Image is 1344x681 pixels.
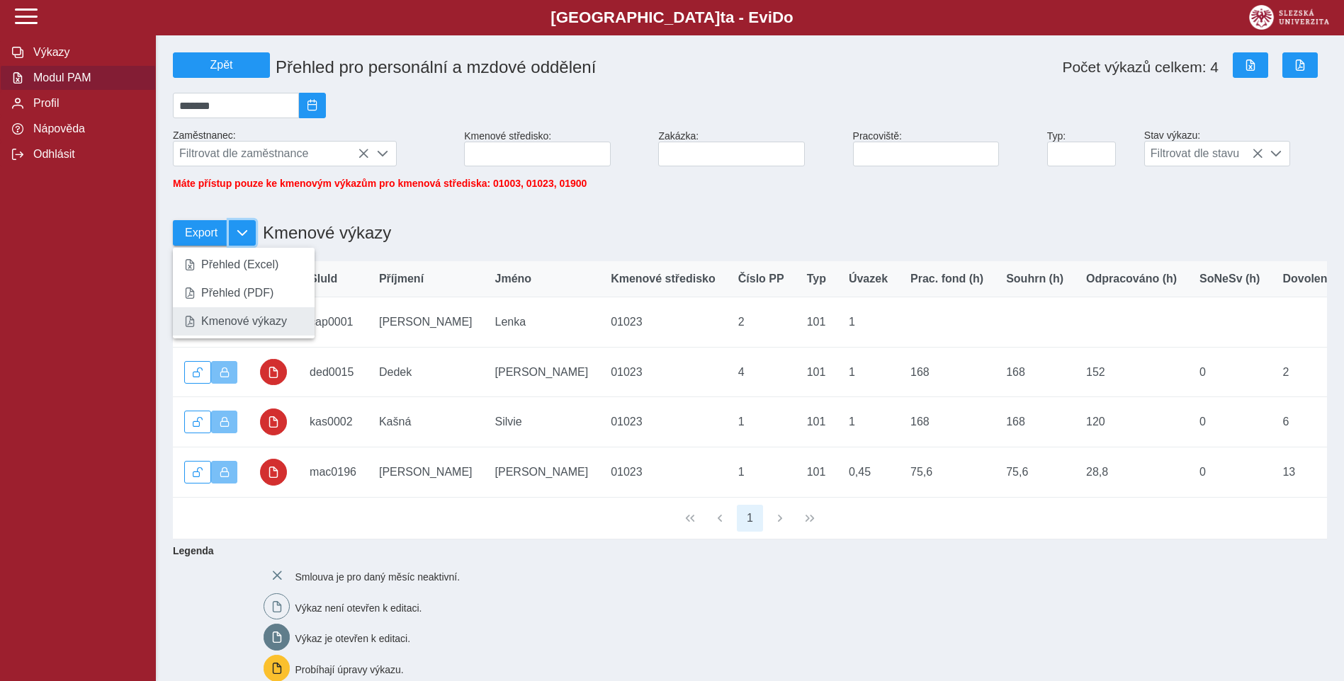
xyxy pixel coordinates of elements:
[295,602,422,613] span: Výkaz není otevřen k editaci.
[1139,124,1333,172] div: Stav výkazu:
[484,447,600,498] td: [PERSON_NAME]
[368,397,484,447] td: Kašná
[807,273,826,285] span: Typ
[211,411,238,433] button: Výkaz uzamčen.
[1041,125,1139,172] div: Typ:
[1249,5,1329,30] img: logo_web_su.png
[899,447,995,498] td: 75,6
[484,297,600,348] td: Lenka
[173,220,229,246] button: Export
[185,227,218,239] span: Export
[1199,273,1260,285] span: SoNeSv (h)
[772,8,784,26] span: D
[995,447,1075,498] td: 75,6
[1188,347,1271,397] td: 0
[298,397,368,447] td: kas0002
[29,46,144,59] span: Výkazy
[899,347,995,397] td: 168
[379,273,424,285] span: Příjmení
[173,52,270,78] button: Zpět
[1282,52,1318,78] button: Export do PDF
[298,347,368,397] td: ded0015
[1188,397,1271,447] td: 0
[29,97,144,110] span: Profil
[29,122,144,135] span: Nápověda
[1086,273,1177,285] span: Odpracováno (h)
[295,633,410,644] span: Výkaz je otevřen k editaci.
[1062,59,1219,76] span: Počet výkazů celkem: 4
[295,571,460,583] span: Smlouva je pro daný měsíc neaktivní.
[1145,142,1263,166] span: Filtrovat dle stavu
[295,664,403,675] span: Probíhají úpravy výkazu.
[837,447,899,498] td: 0,45
[458,125,653,172] div: Kmenové středisko:
[1188,447,1271,498] td: 0
[727,297,796,348] td: 2
[167,124,458,172] div: Zaměstnanec:
[298,297,368,348] td: cap0001
[299,93,326,118] button: 2025/08
[29,71,144,84] span: Modul PAM
[368,297,484,348] td: [PERSON_NAME]
[256,216,391,250] h1: Kmenové výkazy
[201,287,273,299] span: Přehled (PDF)
[599,347,727,397] td: 01023
[727,397,796,447] td: 1
[201,259,278,270] span: Přehled (Excel)
[796,347,837,397] td: 101
[211,461,238,483] button: Výkaz uzamčen.
[484,397,600,447] td: Silvie
[211,361,238,384] button: Výkaz uzamčen.
[849,273,888,285] span: Úvazek
[270,52,853,83] h1: Přehled pro personální a mzdové oddělení
[837,347,899,397] td: 1
[995,347,1075,397] td: 168
[599,447,727,498] td: 01023
[737,505,764,532] button: 1
[179,59,264,71] span: Zpět
[298,447,368,498] td: mac0196
[720,8,725,26] span: t
[174,142,369,166] span: Filtrovat dle zaměstnance
[796,297,837,348] td: 101
[727,447,796,498] td: 1
[796,447,837,498] td: 101
[899,397,995,447] td: 168
[260,459,287,486] button: uzamčeno
[29,148,144,161] span: Odhlásit
[796,397,837,447] td: 101
[368,447,484,498] td: [PERSON_NAME]
[599,397,727,447] td: 01023
[167,539,1321,562] b: Legenda
[738,273,784,285] span: Číslo PP
[995,397,1075,447] td: 168
[495,273,532,285] span: Jméno
[43,8,1301,27] b: [GEOGRAPHIC_DATA] a - Evi
[837,397,899,447] td: 1
[184,411,211,433] button: Odemknout výkaz.
[837,297,899,348] td: 1
[1075,347,1188,397] td: 152
[260,408,287,435] button: uzamčeno
[201,316,287,327] span: Kmenové výkazy
[310,273,337,285] span: SluId
[611,273,716,285] span: Kmenové středisko
[1075,397,1188,447] td: 120
[184,461,211,483] button: Odemknout výkaz.
[784,8,794,26] span: o
[368,347,484,397] td: Dedek
[260,359,287,386] button: uzamčeno
[847,125,1041,172] div: Pracoviště:
[1233,52,1268,78] button: Export do Excelu
[484,347,600,397] td: [PERSON_NAME]
[184,361,211,384] button: Odemknout výkaz.
[173,178,587,189] span: Máte přístup pouze ke kmenovým výkazům pro kmenová střediska: 01003, 01023, 01900
[910,273,983,285] span: Prac. fond (h)
[727,347,796,397] td: 4
[599,297,727,348] td: 01023
[653,125,847,172] div: Zakázka:
[1006,273,1063,285] span: Souhrn (h)
[1075,447,1188,498] td: 28,8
